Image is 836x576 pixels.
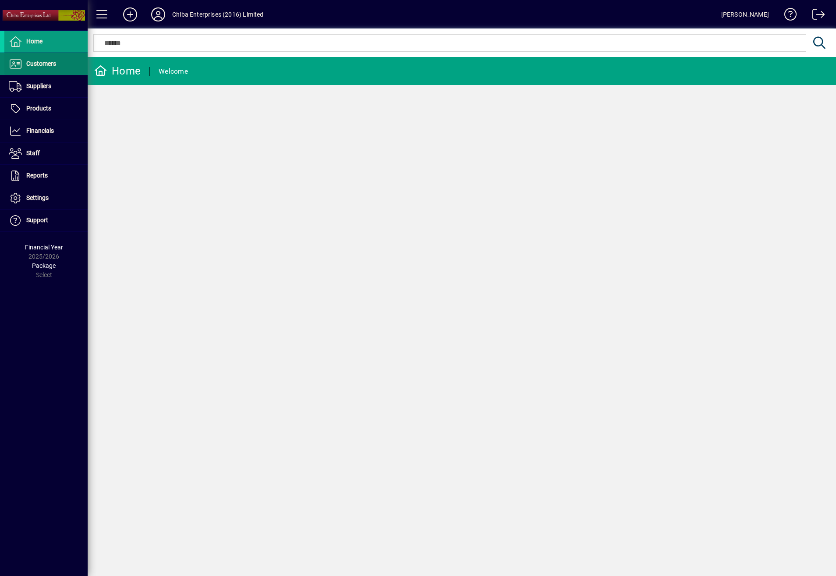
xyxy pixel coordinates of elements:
a: Logout [806,2,825,30]
a: Staff [4,142,88,164]
a: Customers [4,53,88,75]
a: Knowledge Base [778,2,797,30]
a: Financials [4,120,88,142]
span: Settings [26,194,49,201]
span: Customers [26,60,56,67]
span: Products [26,105,51,112]
button: Profile [144,7,172,22]
span: Financial Year [25,244,63,251]
span: Home [26,38,43,45]
span: Staff [26,149,40,156]
span: Suppliers [26,82,51,89]
a: Products [4,98,88,120]
a: Reports [4,165,88,187]
div: Chiba Enterprises (2016) Limited [172,7,264,21]
span: Support [26,217,48,224]
div: Welcome [159,64,188,78]
a: Suppliers [4,75,88,97]
a: Settings [4,187,88,209]
div: [PERSON_NAME] [721,7,769,21]
a: Support [4,210,88,231]
span: Reports [26,172,48,179]
span: Package [32,262,56,269]
span: Financials [26,127,54,134]
div: Home [94,64,141,78]
button: Add [116,7,144,22]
